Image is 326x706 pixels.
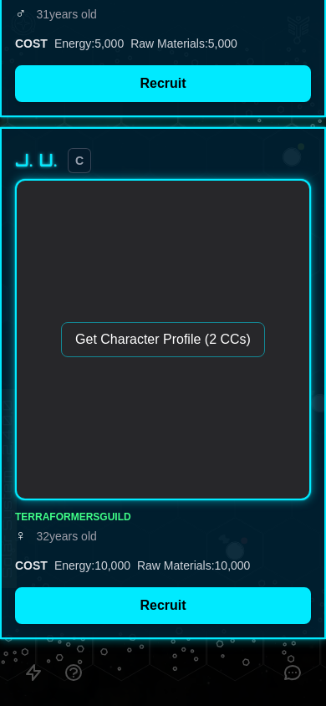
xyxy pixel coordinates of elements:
[137,557,250,574] div: Raw Materials : 10,000
[68,148,91,173] span: C
[15,65,311,102] button: Recruit
[15,5,27,22] span: ♂
[130,35,237,52] div: Raw Materials : 5,000
[15,527,27,544] span: ♀
[54,557,130,574] div: Energy : 10,000
[15,557,48,574] div: COST
[15,524,311,547] div: 32 years old
[15,35,48,52] div: COST
[15,2,311,25] div: 31 years old
[61,322,265,357] button: Get Character Profile (2 CCs)
[54,35,124,52] div: Energy : 5,000
[15,587,311,624] button: Recruit
[15,510,311,524] div: Terraformers Guild
[15,149,58,172] div: J. U.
